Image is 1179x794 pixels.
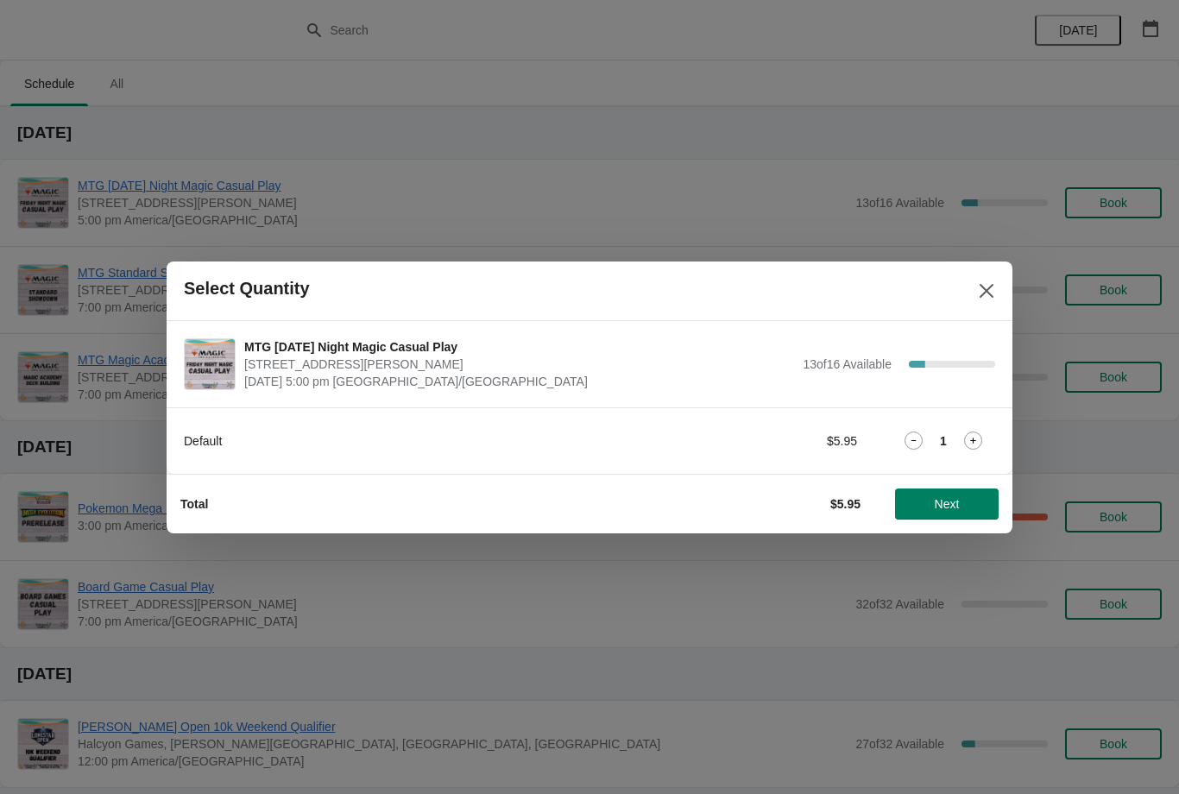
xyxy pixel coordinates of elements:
strong: $5.95 [830,497,861,511]
div: $5.95 [697,432,857,450]
button: Next [895,488,999,520]
span: Next [935,497,960,511]
span: [STREET_ADDRESS][PERSON_NAME] [244,356,794,373]
span: 13 of 16 Available [803,357,892,371]
span: MTG [DATE] Night Magic Casual Play [244,338,794,356]
h2: Select Quantity [184,279,310,299]
span: [DATE] 5:00 pm [GEOGRAPHIC_DATA]/[GEOGRAPHIC_DATA] [244,373,794,390]
button: Close [971,275,1002,306]
strong: Total [180,497,208,511]
strong: 1 [940,432,947,450]
div: Default [184,432,663,450]
img: MTG Friday Night Magic Casual Play | 2040 Louetta Rd Ste I Spring, TX 77388 | September 12 | 5:00... [185,339,235,389]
